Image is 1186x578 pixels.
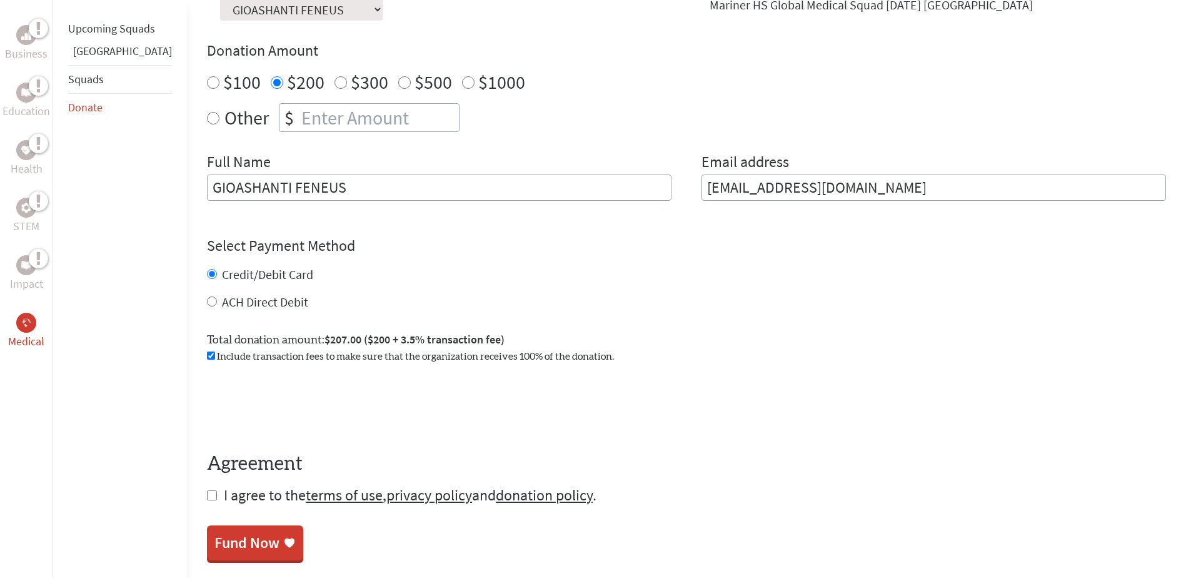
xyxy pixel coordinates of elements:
p: Health [11,160,43,178]
a: HealthHealth [11,140,43,178]
label: $1000 [478,70,525,94]
label: Credit/Debit Card [222,266,313,282]
a: Fund Now [207,525,303,560]
label: Email address [701,152,789,175]
div: STEM [16,198,36,218]
li: Belize [68,43,172,65]
img: Health [21,146,31,154]
img: Business [21,30,31,40]
a: ImpactImpact [10,255,43,293]
a: privacy policy [386,485,472,505]
p: Business [5,45,48,63]
p: Medical [8,333,44,350]
div: Fund Now [214,533,279,553]
label: Other [224,103,269,132]
li: Upcoming Squads [68,15,172,43]
label: $300 [351,70,388,94]
h4: Donation Amount [207,41,1166,61]
span: Include transaction fees to make sure that the organization receives 100% of the donation. [217,352,614,362]
img: Education [21,88,31,97]
div: Impact [16,255,36,275]
label: $100 [223,70,261,94]
a: Upcoming Squads [68,21,155,36]
img: STEM [21,203,31,213]
label: $200 [287,70,324,94]
li: Squads [68,65,172,94]
iframe: reCAPTCHA [207,379,397,428]
a: Squads [68,72,104,86]
a: [GEOGRAPHIC_DATA] [73,44,172,58]
h4: Agreement [207,453,1166,475]
div: Medical [16,313,36,333]
input: Enter Amount [299,104,459,131]
p: Education [3,103,50,120]
a: terms of use [306,485,383,505]
h4: Select Payment Method [207,236,1166,256]
p: Impact [10,275,43,293]
div: Business [16,25,36,45]
label: Full Name [207,152,271,175]
a: donation policy [496,485,593,505]
img: Medical [21,318,31,328]
p: STEM [13,218,39,235]
a: Donate [68,100,103,114]
label: ACH Direct Debit [222,294,308,310]
div: Health [16,140,36,160]
span: I agree to the , and . [224,485,596,505]
input: Your Email [701,175,1166,201]
img: Impact [21,261,31,270]
a: EducationEducation [3,83,50,120]
label: $500 [415,70,452,94]
span: $207.00 ($200 + 3.5% transaction fee) [324,332,505,347]
a: MedicalMedical [8,313,44,350]
label: Total donation amount: [207,331,505,349]
input: Enter Full Name [207,175,671,201]
div: $ [279,104,299,131]
a: BusinessBusiness [5,25,48,63]
a: STEMSTEM [13,198,39,235]
div: Education [16,83,36,103]
li: Donate [68,94,172,121]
